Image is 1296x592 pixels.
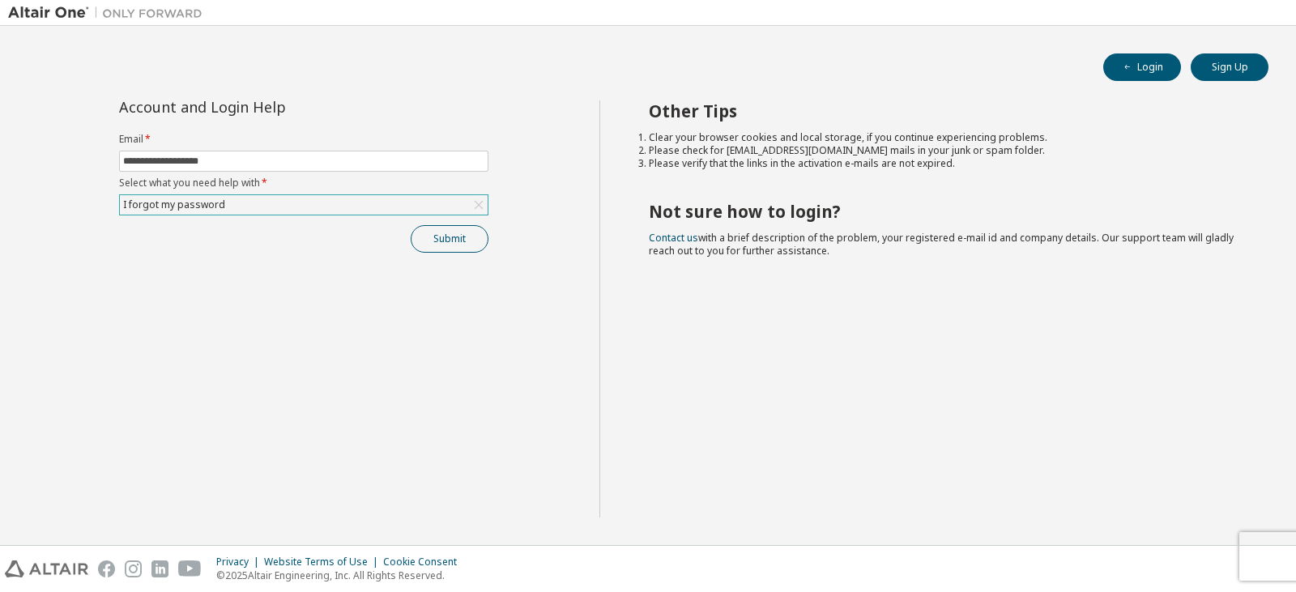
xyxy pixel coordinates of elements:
div: I forgot my password [121,196,228,214]
p: © 2025 Altair Engineering, Inc. All Rights Reserved. [216,569,467,582]
h2: Not sure how to login? [649,201,1240,222]
div: Website Terms of Use [264,556,383,569]
img: youtube.svg [178,560,202,577]
span: with a brief description of the problem, your registered e-mail id and company details. Our suppo... [649,231,1234,258]
li: Clear your browser cookies and local storage, if you continue experiencing problems. [649,131,1240,144]
div: Account and Login Help [119,100,415,113]
li: Please verify that the links in the activation e-mails are not expired. [649,157,1240,170]
div: Cookie Consent [383,556,467,569]
li: Please check for [EMAIL_ADDRESS][DOMAIN_NAME] mails in your junk or spam folder. [649,144,1240,157]
div: I forgot my password [120,195,488,215]
button: Submit [411,225,488,253]
img: altair_logo.svg [5,560,88,577]
img: linkedin.svg [151,560,168,577]
a: Contact us [649,231,698,245]
label: Email [119,133,488,146]
button: Login [1103,53,1181,81]
img: instagram.svg [125,560,142,577]
h2: Other Tips [649,100,1240,121]
label: Select what you need help with [119,177,488,190]
button: Sign Up [1191,53,1268,81]
img: Altair One [8,5,211,21]
img: facebook.svg [98,560,115,577]
div: Privacy [216,556,264,569]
